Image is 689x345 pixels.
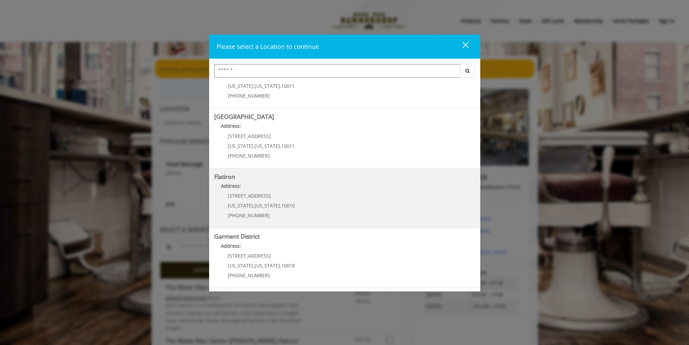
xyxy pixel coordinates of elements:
span: [US_STATE] [228,83,253,89]
span: Please select a Location to continue [217,42,319,50]
span: [US_STATE] [255,262,280,269]
span: [PHONE_NUMBER] [228,93,270,99]
span: 10018 [281,262,295,269]
span: [US_STATE] [228,262,253,269]
span: [PHONE_NUMBER] [228,153,270,159]
b: [GEOGRAPHIC_DATA] [214,113,274,121]
span: [STREET_ADDRESS] [228,192,271,199]
span: [STREET_ADDRESS] [228,133,271,139]
span: [STREET_ADDRESS] [228,252,271,259]
input: Search Center [214,64,460,78]
b: Address: [221,243,241,249]
span: , [280,262,281,269]
span: , [253,143,255,149]
span: [US_STATE] [255,143,280,149]
span: , [253,262,255,269]
b: Garment District [214,232,260,240]
b: Address: [221,123,241,129]
span: 10011 [281,143,295,149]
span: [US_STATE] [255,202,280,209]
span: , [280,202,281,209]
i: Search button [464,68,471,73]
span: [PHONE_NUMBER] [228,212,270,219]
span: , [280,83,281,89]
b: Flatiron [214,172,235,181]
span: [US_STATE] [228,202,253,209]
span: [US_STATE] [228,143,253,149]
span: 10010 [281,202,295,209]
div: close dialog [454,41,468,52]
span: [US_STATE] [255,83,280,89]
div: Center Select [214,64,475,81]
span: 10011 [281,83,295,89]
b: Address: [221,183,241,189]
span: , [253,202,255,209]
span: [PHONE_NUMBER] [228,272,270,279]
button: close dialog [450,40,473,54]
span: , [280,143,281,149]
span: , [253,83,255,89]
